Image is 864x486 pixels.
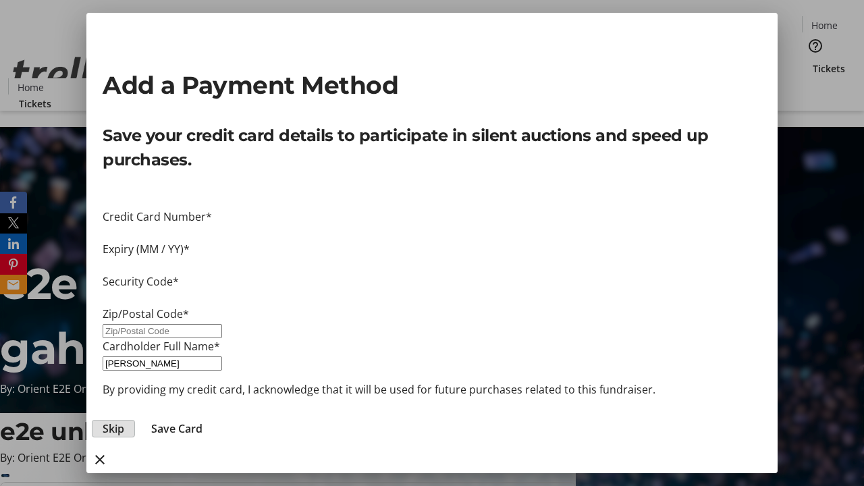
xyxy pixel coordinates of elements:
[151,421,202,437] span: Save Card
[103,356,222,371] input: Card Holder Name
[103,290,761,306] iframe: Secure CVC input frame
[103,257,761,273] iframe: Secure expiration date input frame
[103,381,761,398] p: By providing my credit card, I acknowledge that it will be used for future purchases related to t...
[103,225,761,241] iframe: Secure card number input frame
[103,67,761,103] h2: Add a Payment Method
[103,209,212,224] label: Credit Card Number*
[103,306,189,321] label: Zip/Postal Code*
[103,421,124,437] span: Skip
[103,339,220,354] label: Cardholder Full Name*
[92,420,135,437] button: Skip
[86,446,113,473] button: close
[103,274,179,289] label: Security Code*
[103,242,190,256] label: Expiry (MM / YY)*
[103,124,761,172] p: Save your credit card details to participate in silent auctions and speed up purchases.
[140,421,213,437] button: Save Card
[103,324,222,338] input: Zip/Postal Code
